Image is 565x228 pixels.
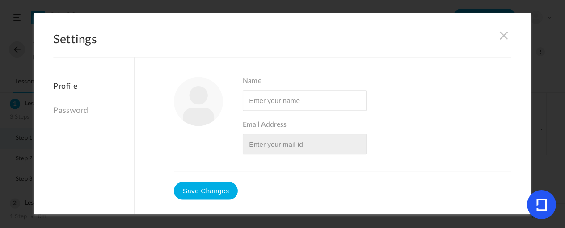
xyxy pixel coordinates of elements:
img: user-image.png [174,77,223,126]
input: Name [243,90,367,111]
span: Name [243,77,511,86]
a: Password [54,101,134,120]
span: Email Address [243,120,511,129]
h2: Settings [54,33,511,58]
button: Save Changes [174,182,238,200]
a: Profile [54,82,134,96]
input: Email Address [243,134,367,154]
